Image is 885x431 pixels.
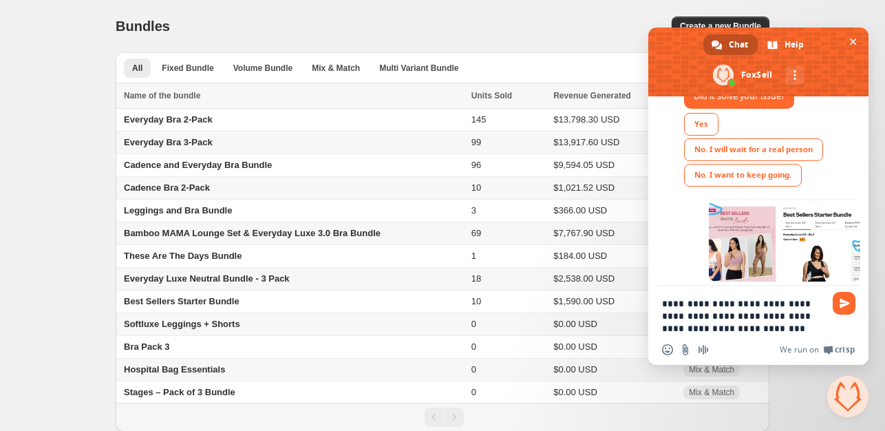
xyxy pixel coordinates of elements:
[116,18,170,34] h1: Bundles
[684,113,718,136] div: Yes
[662,344,673,355] span: Insert an emoji
[471,205,476,215] span: 3
[124,319,240,329] span: Softluxe Leggings + Shorts
[680,344,691,355] span: Send a file
[471,387,476,397] span: 0
[553,89,645,103] button: Revenue Generated
[846,34,860,49] span: Close chat
[553,364,597,375] span: $0.00 USD
[553,205,607,215] span: $366.00 USD
[689,364,734,375] span: Mix & Match
[124,89,463,103] div: Name of the bundle
[132,63,142,74] span: All
[703,34,758,55] div: Chat
[672,17,769,36] button: Create a new Bundle
[662,297,824,335] textarea: Compose your message...
[124,364,225,375] span: Hospital Bag Essentials
[471,137,481,147] span: 99
[471,341,476,352] span: 0
[553,160,615,170] span: $9,594.05 USD
[780,344,819,355] span: We run on
[553,273,615,284] span: $2,538.00 USD
[553,341,597,352] span: $0.00 USD
[124,296,239,306] span: Best Sellers Starter Bundle
[780,344,855,355] a: We run onCrisp
[471,89,526,103] button: Units Sold
[553,89,631,103] span: Revenue Generated
[835,344,855,355] span: Crisp
[729,34,748,55] span: Chat
[698,344,709,355] span: Audio message
[379,63,458,74] span: Multi Variant Bundle
[124,387,235,397] span: Stages – Pack of 3 Bundle
[471,89,512,103] span: Units Sold
[471,273,481,284] span: 18
[124,251,242,261] span: These Are The Days Bundle
[471,114,487,125] span: 145
[312,63,360,74] span: Mix & Match
[553,387,597,397] span: $0.00 USD
[124,114,213,125] span: Everyday Bra 2-Pack
[553,251,607,261] span: $184.00 USD
[471,364,476,375] span: 0
[827,376,868,417] div: Close chat
[553,228,615,238] span: $7,767.90 USD
[785,34,804,55] span: Help
[162,63,213,74] span: Fixed Bundle
[759,34,813,55] div: Help
[124,205,232,215] span: Leggings and Bra Bundle
[684,138,823,161] div: No. I will wait for a real person
[233,63,292,74] span: Volume Bundle
[680,21,761,32] span: Create a new Bundle
[694,90,785,102] span: Did it solve your issue?
[124,228,381,238] span: Bamboo MAMA Lounge Set & Everyday Luxe 3.0 Bra Bundle
[471,251,476,261] span: 1
[471,296,481,306] span: 10
[471,182,481,193] span: 10
[553,114,619,125] span: $13,798.30 USD
[124,182,210,193] span: Cadence Bra 2-Pack
[124,160,272,170] span: Cadence and Everyday Bra Bundle
[553,296,615,306] span: $1,590.00 USD
[553,137,619,147] span: $13,917.60 USD
[553,182,615,193] span: $1,021.52 USD
[471,160,481,170] span: 96
[785,66,804,85] div: More channels
[124,137,213,147] span: Everyday Bra 3-Pack
[471,228,481,238] span: 69
[124,341,170,352] span: Bra Pack 3
[833,292,855,315] span: Send
[124,273,290,284] span: Everyday Luxe Neutral Bundle - 3 Pack
[471,319,476,329] span: 0
[689,387,734,398] span: Mix & Match
[553,319,597,329] span: $0.00 USD
[116,403,769,431] nav: Pagination
[684,164,802,187] div: No. I want to keep going.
